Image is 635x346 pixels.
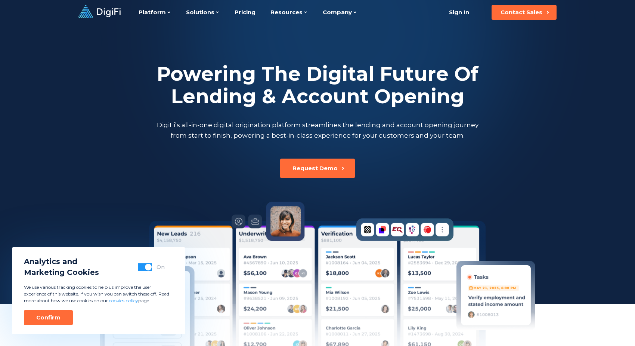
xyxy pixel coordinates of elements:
p: DigiFi’s all-in-one digital origination platform streamlines the lending and account opening jour... [155,120,480,141]
p: We use various tracking cookies to help us improve the user experience of this website. If you wi... [24,284,173,304]
span: Analytics and [24,256,99,267]
div: Confirm [36,314,61,321]
div: Contact Sales [501,9,542,16]
button: Request Demo [280,159,355,178]
span: Marketing Cookies [24,267,99,278]
a: Sign In [440,5,478,20]
a: cookies policy [109,298,138,303]
button: Contact Sales [492,5,557,20]
div: On [157,263,165,271]
button: Confirm [24,310,73,325]
h2: Powering The Digital Future Of Lending & Account Opening [155,63,480,108]
div: Request Demo [292,165,338,172]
